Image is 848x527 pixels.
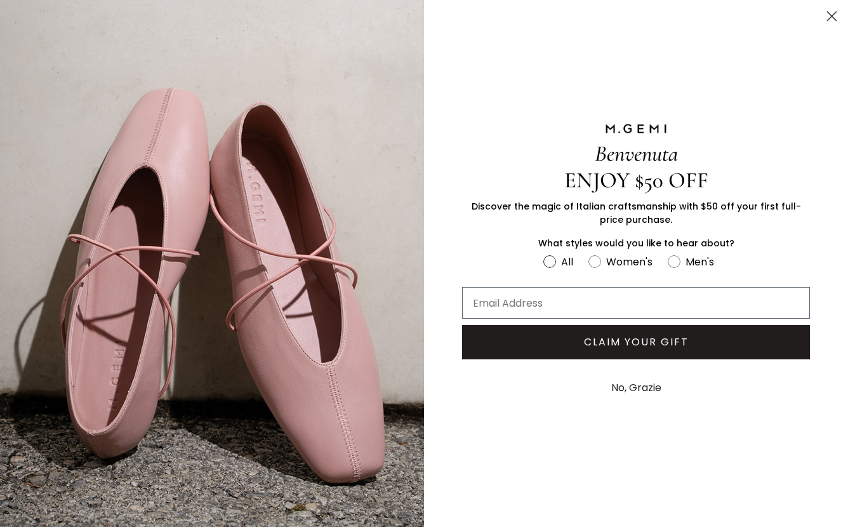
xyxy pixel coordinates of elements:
span: Discover the magic of Italian craftsmanship with $50 off your first full-price purchase. [472,200,801,226]
button: Close dialog [821,5,843,27]
input: Email Address [462,287,810,319]
span: ENJOY $50 OFF [564,167,708,194]
button: CLAIM YOUR GIFT [462,325,810,359]
div: Women's [606,254,653,270]
img: M.GEMI [604,123,668,135]
div: All [561,254,573,270]
button: No, Grazie [605,372,668,404]
span: What styles would you like to hear about? [538,237,734,250]
span: Benvenuta [595,140,678,167]
div: Men's [686,254,714,270]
